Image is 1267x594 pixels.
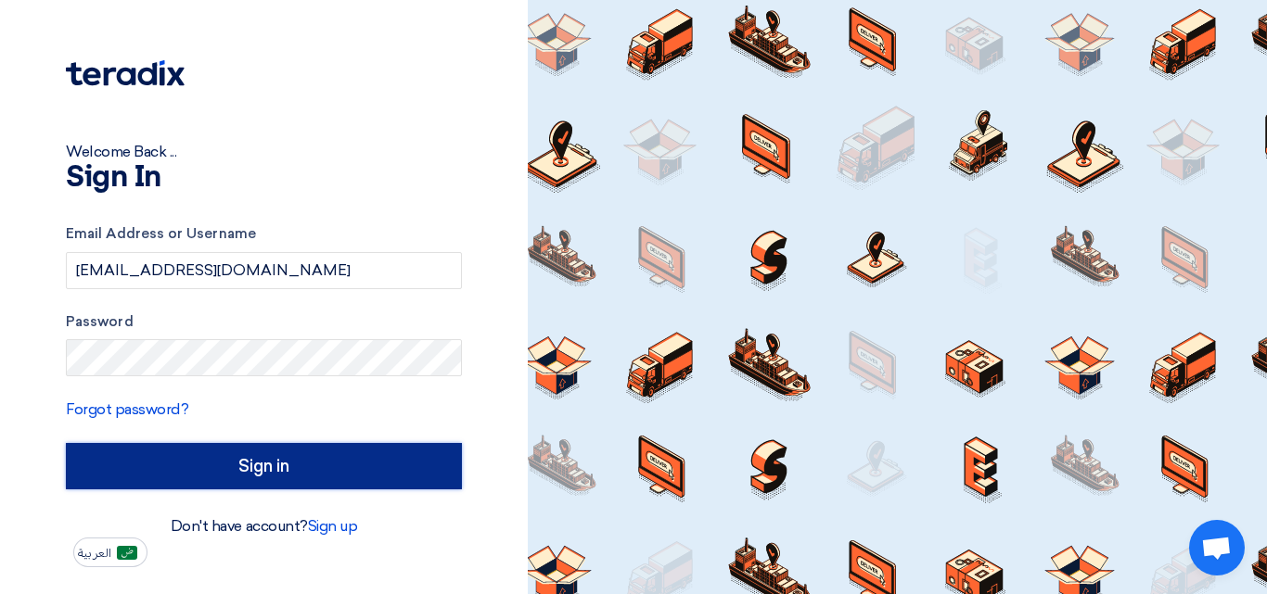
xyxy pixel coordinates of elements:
[66,400,188,418] a: Forgot password?
[66,60,185,86] img: Teradix logo
[1189,520,1245,575] a: Open chat
[66,141,462,163] div: Welcome Back ...
[66,515,462,537] div: Don't have account?
[66,443,462,489] input: Sign in
[66,163,462,193] h1: Sign In
[73,537,147,567] button: العربية
[66,252,462,289] input: Enter your business email or username
[78,547,111,560] span: العربية
[66,311,462,333] label: Password
[308,517,358,535] a: Sign up
[66,223,462,245] label: Email Address or Username
[117,546,137,560] img: ar-AR.png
